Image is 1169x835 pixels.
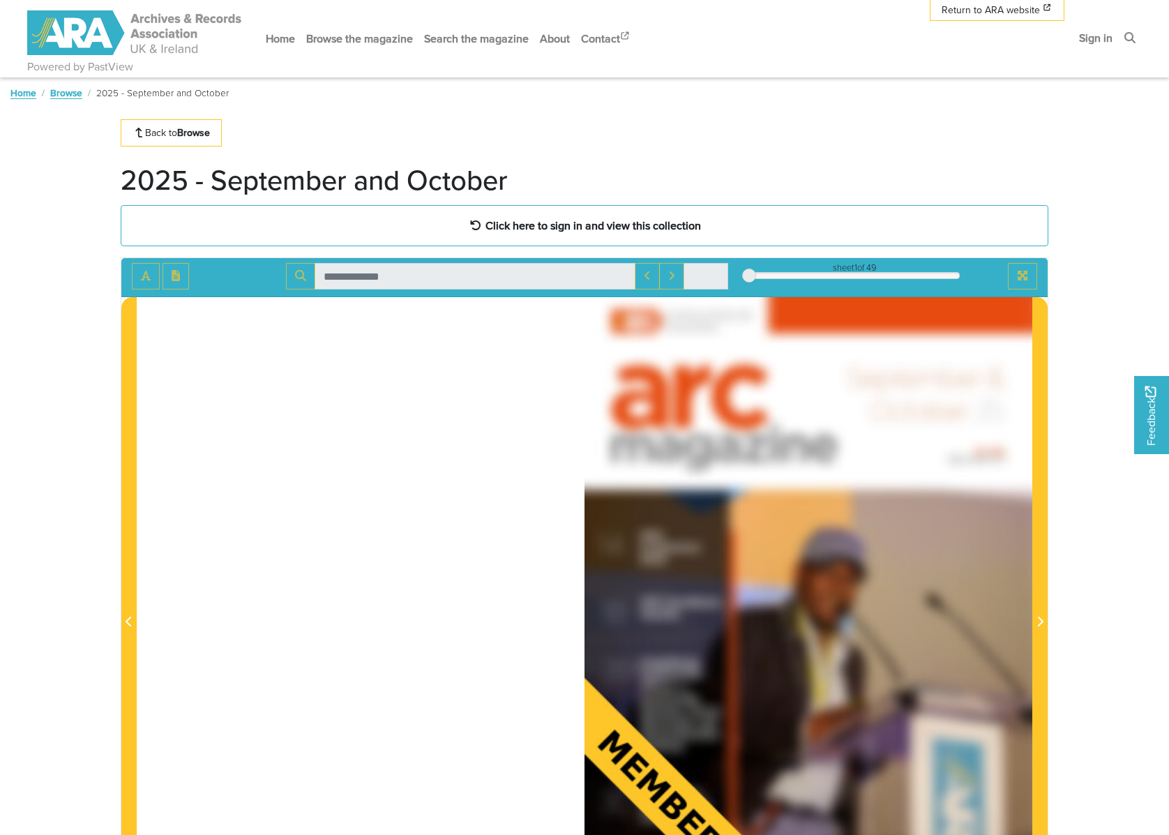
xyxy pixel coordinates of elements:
a: Search the magazine [418,20,534,57]
a: Back toBrowse [121,119,222,146]
a: Contact [575,20,637,57]
button: Search [286,263,315,289]
a: Powered by PastView [27,59,133,75]
button: Next Match [659,263,684,289]
a: ARA - ARC Magazine | Powered by PastView logo [27,3,243,63]
span: 2025 - September and October [96,86,229,100]
a: Browse the magazine [301,20,418,57]
span: Feedback [1142,386,1159,445]
a: Would you like to provide feedback? [1134,376,1169,454]
input: Search for [315,263,635,289]
div: sheet of 49 [749,261,960,274]
h1: 2025 - September and October [121,163,508,197]
button: Toggle text selection (Alt+T) [132,263,160,289]
strong: Click here to sign in and view this collection [485,218,701,233]
img: ARA - ARC Magazine | Powered by PastView [27,10,243,55]
a: Home [10,86,36,100]
a: Home [260,20,301,57]
strong: Browse [177,126,210,140]
button: Full screen mode [1008,263,1037,289]
span: 1 [854,261,857,274]
a: Browse [50,86,82,100]
a: About [534,20,575,57]
a: Click here to sign in and view this collection [121,205,1048,246]
button: Open transcription window [163,263,189,289]
a: Sign in [1073,20,1118,57]
span: Return to ARA website [942,3,1040,17]
button: Previous Match [635,263,660,289]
